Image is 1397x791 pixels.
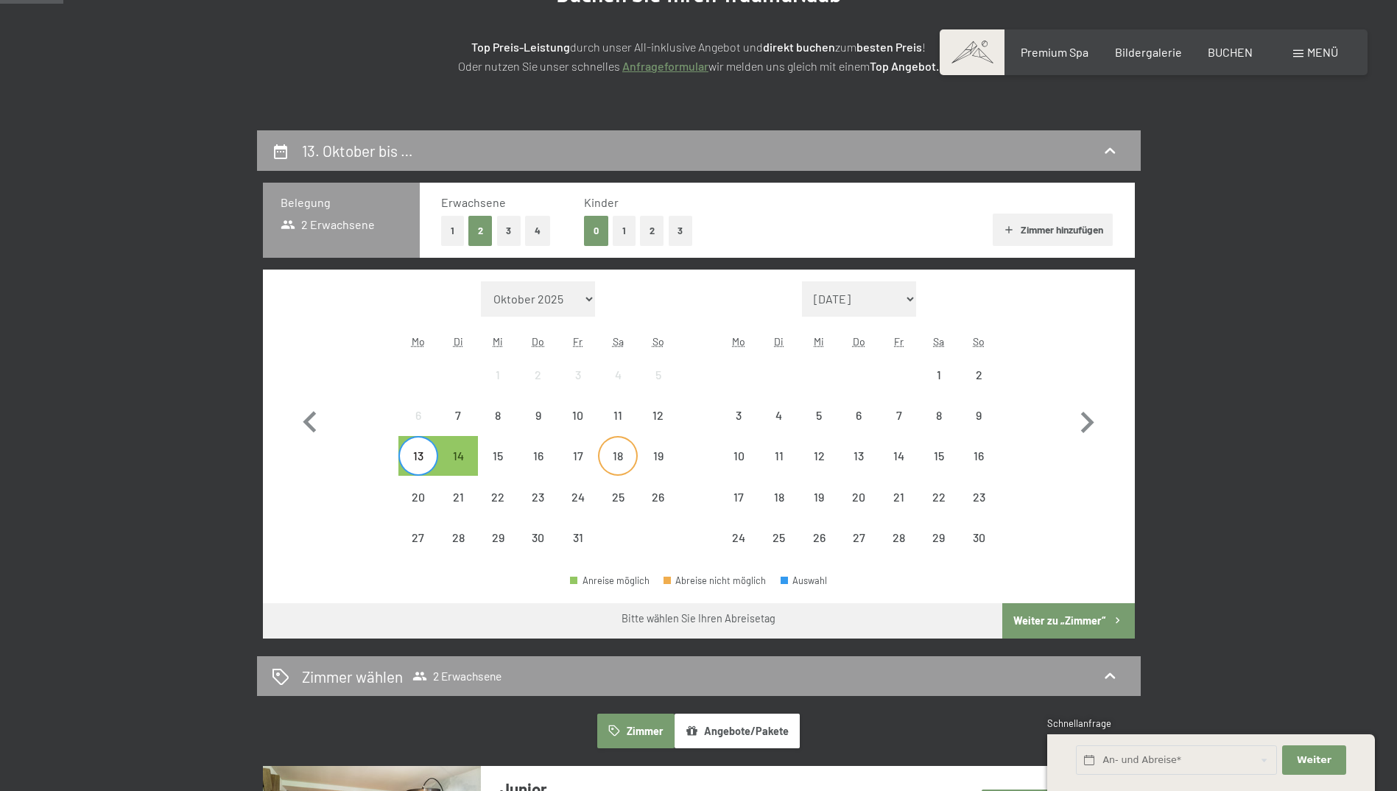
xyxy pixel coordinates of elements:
[518,518,558,558] div: Thu Oct 30 2025
[479,409,516,446] div: 8
[598,436,638,476] div: Abreise nicht möglich
[478,436,518,476] div: Abreise nicht möglich
[732,335,745,348] abbr: Montag
[412,669,502,683] span: 2 Erwachsene
[558,355,598,395] div: Fri Oct 03 2025
[599,450,636,487] div: 18
[573,335,583,348] abbr: Freitag
[800,491,837,528] div: 19
[919,477,959,516] div: Abreise nicht möglich
[919,355,959,395] div: Abreise nicht möglich
[281,194,402,211] h3: Belegung
[560,409,597,446] div: 10
[560,491,597,528] div: 24
[814,335,824,348] abbr: Mittwoch
[799,395,839,435] div: Wed Nov 05 2025
[478,518,518,558] div: Abreise nicht möglich
[719,436,759,476] div: Abreise nicht möglich
[959,355,999,395] div: Sun Nov 02 2025
[919,518,959,558] div: Sat Nov 29 2025
[438,518,478,558] div: Abreise nicht möglich
[441,195,506,209] span: Erwachsene
[799,518,839,558] div: Abreise nicht möglich
[640,216,664,246] button: 2
[720,450,757,487] div: 10
[959,355,999,395] div: Abreise nicht möglich
[761,450,798,487] div: 11
[558,436,598,476] div: Abreise nicht möglich
[518,477,558,516] div: Thu Oct 23 2025
[1021,45,1088,59] a: Premium Spa
[398,395,438,435] div: Mon Oct 06 2025
[759,518,799,558] div: Abreise nicht möglich
[398,518,438,558] div: Abreise nicht möglich
[558,395,598,435] div: Fri Oct 10 2025
[638,355,678,395] div: Sun Oct 05 2025
[880,532,917,569] div: 28
[919,436,959,476] div: Sat Nov 15 2025
[675,714,800,748] button: Angebote/Pakete
[599,491,636,528] div: 25
[520,491,557,528] div: 23
[598,477,638,516] div: Abreise nicht möglich
[639,369,676,406] div: 5
[438,395,478,435] div: Tue Oct 07 2025
[1208,45,1253,59] span: BUCHEN
[839,518,879,558] div: Thu Nov 27 2025
[1047,717,1111,729] span: Schnellanfrage
[960,491,997,528] div: 23
[1282,745,1345,776] button: Weiter
[664,576,767,586] div: Abreise nicht möglich
[1115,45,1182,59] a: Bildergalerie
[560,532,597,569] div: 31
[800,450,837,487] div: 12
[669,216,693,246] button: 3
[800,532,837,569] div: 26
[598,436,638,476] div: Sat Oct 18 2025
[532,335,544,348] abbr: Donnerstag
[558,395,598,435] div: Abreise nicht möglich
[520,532,557,569] div: 30
[1307,45,1338,59] span: Menü
[520,450,557,487] div: 16
[894,335,904,348] abbr: Freitag
[520,369,557,406] div: 2
[839,477,879,516] div: Abreise nicht möglich
[478,518,518,558] div: Wed Oct 29 2025
[281,217,376,233] span: 2 Erwachsene
[639,450,676,487] div: 19
[719,518,759,558] div: Mon Nov 24 2025
[921,450,957,487] div: 15
[493,335,503,348] abbr: Mittwoch
[839,477,879,516] div: Thu Nov 20 2025
[719,477,759,516] div: Mon Nov 17 2025
[879,518,918,558] div: Abreise nicht möglich
[518,436,558,476] div: Thu Oct 16 2025
[598,395,638,435] div: Abreise nicht möglich
[959,477,999,516] div: Abreise nicht möglich
[597,714,674,748] button: Zimmer
[839,395,879,435] div: Thu Nov 06 2025
[959,518,999,558] div: Abreise nicht möglich
[558,355,598,395] div: Abreise nicht möglich
[759,518,799,558] div: Tue Nov 25 2025
[638,355,678,395] div: Abreise nicht möglich
[479,491,516,528] div: 22
[960,409,997,446] div: 9
[639,409,676,446] div: 12
[613,335,624,348] abbr: Samstag
[853,335,865,348] abbr: Donnerstag
[478,477,518,516] div: Abreise nicht möglich
[919,436,959,476] div: Abreise nicht möglich
[478,477,518,516] div: Wed Oct 22 2025
[759,395,799,435] div: Tue Nov 04 2025
[558,477,598,516] div: Abreise nicht möglich
[558,518,598,558] div: Abreise nicht möglich
[840,409,877,446] div: 6
[799,477,839,516] div: Abreise nicht möglich
[879,395,918,435] div: Abreise nicht möglich
[400,532,437,569] div: 27
[331,38,1067,75] p: durch unser All-inklusive Angebot und zum ! Oder nutzen Sie unser schnelles wir melden uns gleich...
[921,409,957,446] div: 8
